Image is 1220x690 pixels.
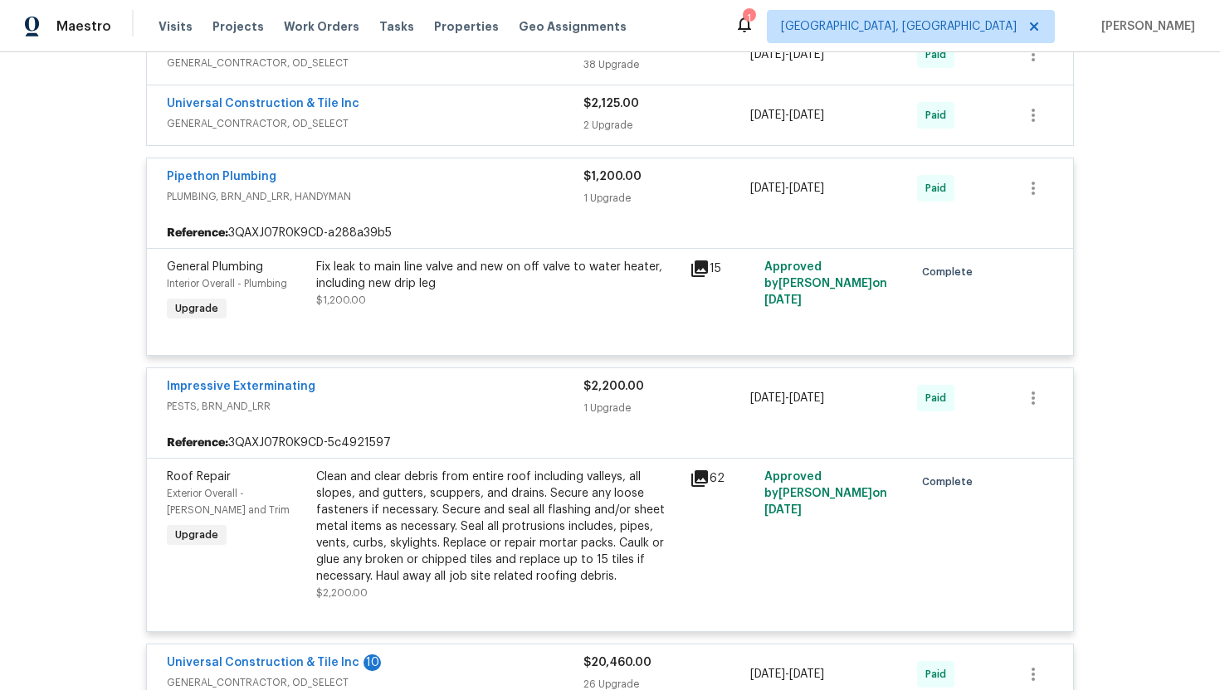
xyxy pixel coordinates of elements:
span: [DATE] [750,668,785,680]
span: GENERAL_CONTRACTOR, OD_SELECT [167,115,583,132]
a: Universal Construction & Tile Inc [167,657,359,668]
span: [DATE] [789,182,824,194]
span: - [750,180,824,197]
span: Maestro [56,18,111,35]
span: - [750,666,824,683]
div: 2 Upgrade [583,117,750,134]
div: 10 [364,654,381,671]
span: PLUMBING, BRN_AND_LRR, HANDYMAN [167,188,583,205]
span: [DATE] [750,392,785,404]
span: Interior Overall - Plumbing [167,279,287,289]
span: Properties [434,18,499,35]
span: Projects [212,18,264,35]
span: GENERAL_CONTRACTOR, OD_SELECT [167,55,583,71]
span: Upgrade [168,300,225,317]
span: Paid [925,180,953,197]
span: Upgrade [168,527,225,543]
span: [DATE] [789,49,824,61]
span: Complete [922,264,979,280]
span: [DATE] [789,668,824,680]
span: [DATE] [750,109,785,121]
span: - [750,390,824,406]
span: Exterior Overall - [PERSON_NAME] and Trim [167,488,290,515]
span: Roof Repair [167,471,231,483]
span: Approved by [PERSON_NAME] on [764,471,887,516]
span: General Plumbing [167,261,263,273]
div: 3QAXJ07R0K9CD-a288a39b5 [147,218,1073,248]
span: [DATE] [789,109,824,121]
div: Fix leak to main line valve and new on off valve to water heater, including new drip leg [316,259,680,292]
span: Paid [925,390,953,406]
a: Pipethon Plumbing [167,171,276,182]
span: $20,460.00 [583,657,651,668]
div: 1 Upgrade [583,400,750,416]
span: Complete [922,474,979,490]
span: [DATE] [789,392,824,404]
span: [DATE] [750,182,785,194]
b: Reference: [167,435,228,451]
span: Paid [925,666,953,683]
span: Visits [159,18,193,35]
div: 38 Upgrade [583,56,750,73]
div: 1 [743,10,754,27]
span: Paid [925,107,953,124]
span: Approved by [PERSON_NAME] on [764,261,887,306]
span: [DATE] [764,504,802,516]
span: Paid [925,46,953,63]
span: PESTS, BRN_AND_LRR [167,398,583,415]
span: - [750,46,824,63]
div: 3QAXJ07R0K9CD-5c4921597 [147,428,1073,458]
span: $1,200.00 [316,295,366,305]
span: Geo Assignments [519,18,627,35]
span: [DATE] [764,294,802,306]
span: [DATE] [750,49,785,61]
span: $2,200.00 [583,381,644,392]
div: Clean and clear debris from entire roof including valleys, all slopes, and gutters, scuppers, and... [316,469,680,585]
a: Universal Construction & Tile Inc [167,98,359,109]
a: Impressive Exterminating [167,381,315,392]
span: $2,125.00 [583,98,639,109]
span: [GEOGRAPHIC_DATA], [GEOGRAPHIC_DATA] [781,18,1017,35]
div: 15 [690,259,754,279]
span: $1,200.00 [583,171,642,182]
div: 1 Upgrade [583,190,750,207]
span: - [750,107,824,124]
span: Work Orders [284,18,359,35]
span: [PERSON_NAME] [1095,18,1195,35]
span: $2,200.00 [316,588,368,598]
span: Tasks [379,21,414,32]
b: Reference: [167,225,228,241]
div: 62 [690,469,754,488]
